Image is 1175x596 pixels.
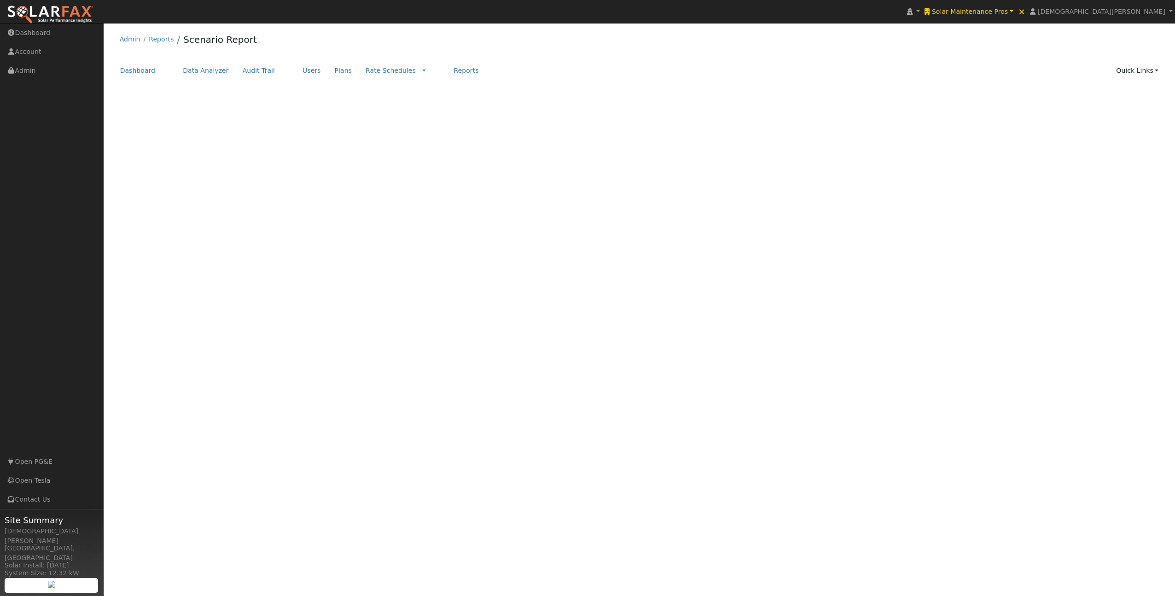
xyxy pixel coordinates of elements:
a: Quick Links [1109,62,1165,79]
a: Reports [447,62,485,79]
a: Users [296,62,328,79]
a: Plans [328,62,359,79]
div: System Size: 12.32 kW [5,568,99,578]
a: Admin [120,35,140,43]
a: Scenario Report [183,34,257,45]
div: [DEMOGRAPHIC_DATA][PERSON_NAME] [5,526,99,546]
div: Solar Install: [DATE] [5,561,99,570]
a: Audit Trail [236,62,282,79]
a: Data Analyzer [176,62,236,79]
a: Rate Schedules [366,67,416,74]
div: [GEOGRAPHIC_DATA], [GEOGRAPHIC_DATA] [5,543,99,563]
span: × [1018,6,1026,17]
img: retrieve [48,581,55,588]
span: Solar Maintenance Pros [932,8,1008,15]
a: Dashboard [113,62,163,79]
span: [DEMOGRAPHIC_DATA][PERSON_NAME] [1038,8,1165,15]
span: Site Summary [5,514,99,526]
img: SolarFax [7,5,93,24]
a: Reports [149,35,174,43]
